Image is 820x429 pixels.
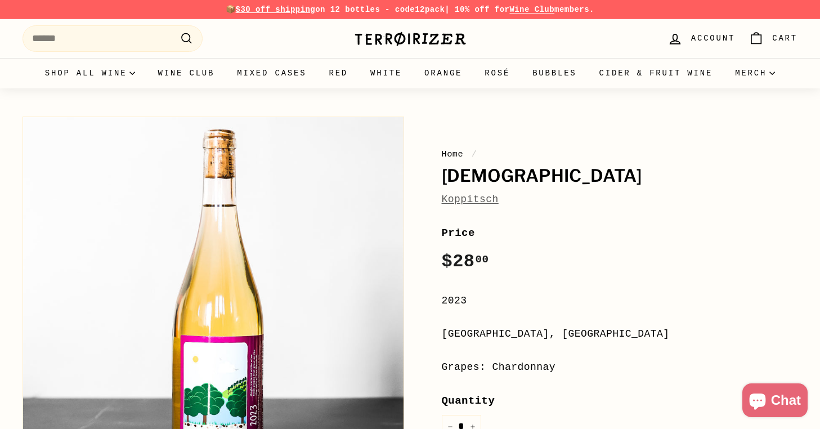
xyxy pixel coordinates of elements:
a: Orange [413,58,473,88]
summary: Merch [724,58,786,88]
span: / [469,149,480,159]
a: Koppitsch [442,194,499,205]
nav: breadcrumbs [442,148,798,161]
a: Cart [742,22,804,55]
a: Home [442,149,464,159]
span: Cart [772,32,797,44]
p: 📦 on 12 bottles - code | 10% off for members. [23,3,797,16]
div: 2023 [442,293,798,309]
span: Account [691,32,735,44]
h1: [DEMOGRAPHIC_DATA] [442,167,798,186]
a: Wine Club [146,58,226,88]
a: Bubbles [521,58,588,88]
sup: 00 [475,253,489,266]
inbox-online-store-chat: Shopify online store chat [739,383,811,420]
label: Price [442,225,798,242]
a: Account [661,22,742,55]
a: Rosé [473,58,521,88]
strong: 12pack [415,5,445,14]
summary: Shop all wine [34,58,147,88]
span: $30 off shipping [236,5,316,14]
a: Cider & Fruit Wine [588,58,724,88]
label: Quantity [442,392,798,409]
a: Red [317,58,359,88]
div: Grapes: Chardonnay [442,359,798,376]
span: $28 [442,251,489,272]
a: Wine Club [509,5,554,14]
a: Mixed Cases [226,58,317,88]
div: [GEOGRAPHIC_DATA], [GEOGRAPHIC_DATA] [442,326,798,342]
a: White [359,58,413,88]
